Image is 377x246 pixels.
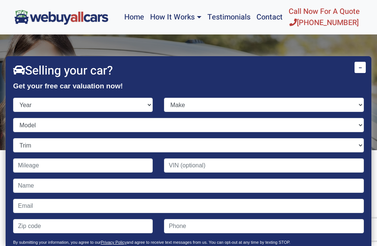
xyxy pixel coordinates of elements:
a: How It Works [147,3,204,31]
a: Contact [253,3,286,31]
input: Phone [164,219,364,233]
input: VIN (optional) [164,158,364,173]
a: Home [121,3,147,31]
h2: Selling your car? [13,64,364,78]
input: Zip code [13,219,153,233]
input: Name [13,179,364,193]
input: Mileage [13,158,153,173]
img: We Buy All Cars in NJ logo [15,10,108,24]
a: Privacy Policy [101,240,126,245]
a: Testimonials [204,3,253,31]
a: Call Now For A Quote[PHONE_NUMBER] [286,3,363,31]
input: Email [13,199,364,213]
strong: Get your free car valuation now! [13,82,123,90]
